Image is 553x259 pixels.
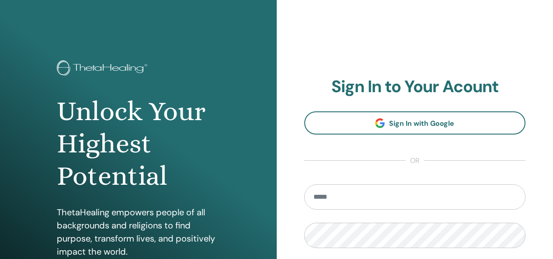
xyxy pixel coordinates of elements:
span: Sign In with Google [389,119,454,128]
p: ThetaHealing empowers people of all backgrounds and religions to find purpose, transform lives, a... [57,206,219,258]
h2: Sign In to Your Acount [304,77,526,97]
a: Sign In with Google [304,111,526,135]
span: or [406,155,424,166]
h1: Unlock Your Highest Potential [57,95,219,193]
